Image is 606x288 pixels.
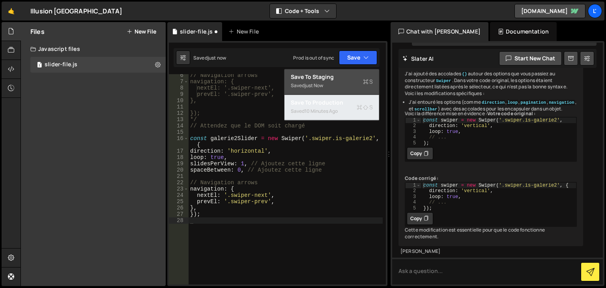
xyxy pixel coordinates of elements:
strong: Code corrigé : [405,175,438,181]
div: 19 [169,161,189,167]
button: Save to StagingS Savedjust now [284,69,379,95]
div: 2 [406,188,421,194]
a: [DOMAIN_NAME] [514,4,585,18]
div: [PERSON_NAME] [400,248,581,255]
div: 21 [169,173,189,180]
div: New File [228,28,262,36]
button: Start new chat [499,51,562,65]
div: 9 [169,91,189,97]
li: J'ai entouré les options (comme , , , , et ) avec des accolades pour les encapsuler dans un objet. [409,99,577,112]
div: Javascript files [21,41,166,57]
h2: Files [30,27,45,36]
div: just now [305,82,323,89]
button: Code + Tools [270,4,336,18]
div: 27 [169,211,189,217]
div: 22 [169,180,189,186]
div: Saved [291,107,373,116]
code: navigation [548,100,575,105]
div: Saved [193,54,226,61]
div: 16 [169,135,189,148]
code: pagination [520,100,547,105]
a: L' [588,4,602,18]
div: Save to Production [291,99,373,107]
div: 5 [406,205,421,211]
div: 23 [169,186,189,192]
div: 28 [169,217,189,224]
div: J'ai ajouté des accolades autour des options que vous passiez au constructeur . Dans votre code o... [398,64,583,247]
div: 7 [169,79,189,85]
div: 2 [406,123,421,129]
div: You [414,48,595,56]
button: Save to ProductionS Saved10 minutes ago [284,95,379,120]
div: 10 [169,97,189,104]
div: 25 [169,198,189,205]
div: 11 [169,104,189,110]
div: 17 [169,148,189,154]
div: 12 [169,110,189,116]
div: 14 [169,123,189,129]
div: 15 [169,129,189,135]
div: slider-file.js [180,28,213,36]
div: Prod is out of sync [293,54,334,61]
div: 10 minutes ago [305,108,338,114]
div: 3 [406,194,421,200]
div: 26 [169,205,189,211]
div: 1 [406,118,421,123]
div: 20 [169,167,189,173]
div: 13 [169,116,189,123]
code: {} [461,71,468,77]
div: 8 [169,85,189,91]
div: 1 [406,183,421,188]
code: Swiper [435,78,452,84]
button: Copy [407,212,433,225]
button: Copy [407,147,433,160]
div: 6 [169,72,189,79]
div: 24 [169,192,189,198]
div: Save to Staging [291,73,373,81]
h2: Slater AI [402,55,434,62]
div: 3 [406,129,421,135]
div: 4 [406,135,421,140]
span: 1 [37,62,42,69]
code: direction [481,100,505,105]
code: scrollbar [413,107,438,112]
div: 16569/45286.js [30,57,168,73]
div: 18 [169,154,189,161]
div: 4 [406,200,421,205]
button: New File [127,28,156,35]
div: 5 [406,140,421,146]
div: Illusion [GEOGRAPHIC_DATA] [30,6,122,16]
span: S [363,78,373,86]
div: Chat with [PERSON_NAME] [391,22,488,41]
code: loop [507,100,518,105]
strong: Votre code original : [487,110,535,117]
a: 🤙 [2,2,21,21]
div: Saved [291,81,373,90]
div: just now [208,54,226,61]
div: Documentation [490,22,557,41]
span: S [357,103,373,111]
button: Save [339,50,377,65]
div: slider-file.js [45,61,77,68]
